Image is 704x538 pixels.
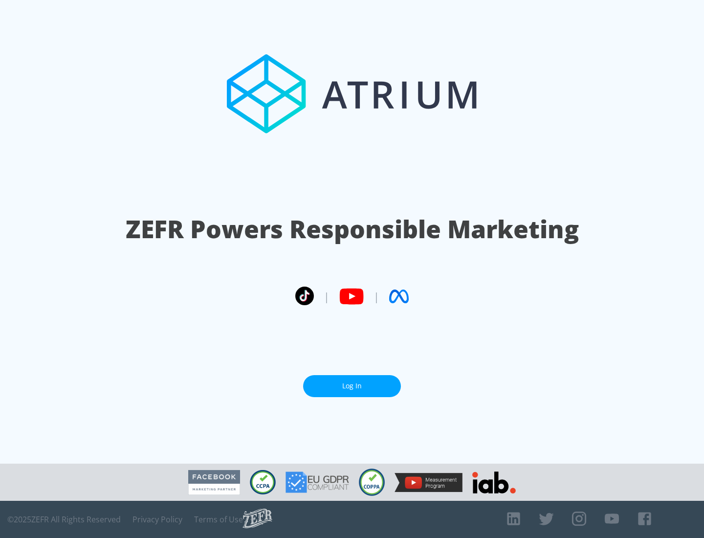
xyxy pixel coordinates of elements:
span: | [374,289,379,304]
img: CCPA Compliant [250,470,276,494]
a: Privacy Policy [132,515,182,524]
img: Facebook Marketing Partner [188,470,240,495]
img: GDPR Compliant [286,471,349,493]
a: Log In [303,375,401,397]
img: YouTube Measurement Program [395,473,462,492]
img: COPPA Compliant [359,469,385,496]
a: Terms of Use [194,515,243,524]
img: IAB [472,471,516,493]
h1: ZEFR Powers Responsible Marketing [126,212,579,246]
span: | [324,289,330,304]
span: © 2025 ZEFR All Rights Reserved [7,515,121,524]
